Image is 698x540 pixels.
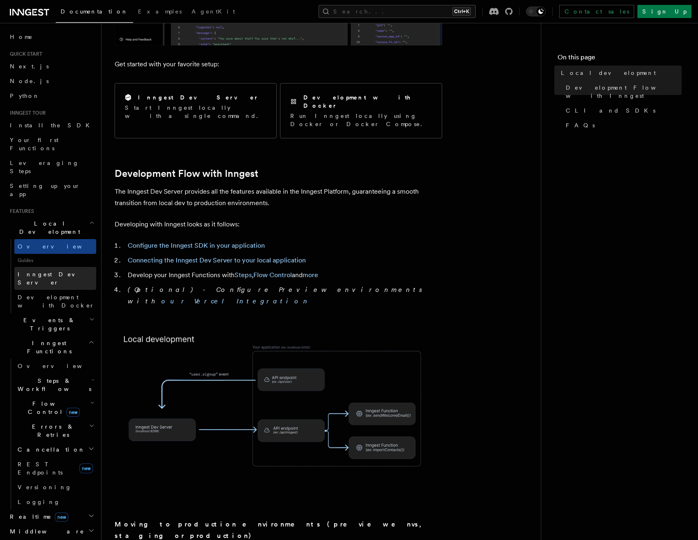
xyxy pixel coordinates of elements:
h2: Development with Docker [303,93,432,110]
span: Errors & Retries [14,423,89,439]
span: Steps & Workflows [14,377,91,393]
a: Overview [14,239,96,254]
a: Local development [558,66,682,80]
span: REST Endpoints [18,461,63,476]
button: Inngest Functions [7,336,96,359]
span: Logging [18,499,60,505]
span: new [79,463,93,473]
em: (Optional) - Configure Preview environments with [128,286,427,305]
p: The Inngest Dev Server provides all the features available in the Inngest Platform, guaranteeing ... [115,186,442,209]
button: Flow Controlnew [14,396,96,419]
span: Leveraging Steps [10,160,79,174]
img: The Inngest Dev Server runs locally on your machine and communicates with your local application. [115,327,442,497]
span: Next.js [10,63,49,70]
span: Guides [14,254,96,267]
button: Local Development [7,216,96,239]
a: our Vercel Integration [161,297,310,305]
span: Node.js [10,78,49,84]
span: Flow Control [14,400,90,416]
span: Documentation [61,8,128,15]
a: Setting up your app [7,178,96,201]
span: Quick start [7,51,42,57]
h4: On this page [558,52,682,66]
span: Development with Docker [18,294,95,309]
span: Inngest Functions [7,339,88,355]
span: FAQs [566,121,595,129]
a: more [303,271,318,279]
a: Examples [133,2,187,22]
strong: Moving to production environments (preview envs, staging or production) [115,520,426,540]
button: Realtimenew [7,509,96,524]
span: Events & Triggers [7,316,89,332]
span: Install the SDK [10,122,95,129]
a: Development Flow with Inngest [562,80,682,103]
button: Middleware [7,524,96,539]
a: Logging [14,495,96,509]
button: Events & Triggers [7,313,96,336]
p: Start Inngest locally with a single command. [125,104,267,120]
span: Versioning [18,484,72,490]
span: Middleware [7,527,84,535]
a: Leveraging Steps [7,156,96,178]
a: Documentation [56,2,133,23]
a: Inngest Dev Server [14,267,96,290]
span: Your first Functions [10,137,59,151]
a: Flow Control [253,271,292,279]
kbd: Ctrl+K [452,7,471,16]
span: Inngest Dev Server [18,271,88,286]
span: Overview [18,363,102,369]
li: Develop your Inngest Functions with , and [125,269,442,281]
a: Contact sales [559,5,634,18]
a: Development with DockerRun Inngest locally using Docker or Docker Compose. [280,83,442,138]
span: Examples [138,8,182,15]
span: new [55,513,68,522]
a: Overview [14,359,96,373]
a: AgentKit [187,2,240,22]
span: Local Development [7,219,89,236]
button: Errors & Retries [14,419,96,442]
span: Python [10,93,40,99]
a: Python [7,88,96,103]
p: Get started with your favorite setup: [115,59,442,70]
a: Versioning [14,480,96,495]
p: Run Inngest locally using Docker or Docker Compose. [290,112,432,128]
a: CLI and SDKs [562,103,682,118]
a: Sign Up [637,5,691,18]
p: Developing with Inngest looks as it follows: [115,219,442,230]
a: Home [7,29,96,44]
span: Realtime [7,513,68,521]
span: AgentKit [192,8,235,15]
a: Configure the Inngest SDK in your application [128,242,265,249]
a: Connecting the Inngest Dev Server to your local application [128,256,306,264]
button: Steps & Workflows [14,373,96,396]
button: Cancellation [14,442,96,457]
div: Local Development [7,239,96,313]
span: Overview [18,243,102,250]
button: Search...Ctrl+K [319,5,476,18]
a: Next.js [7,59,96,74]
span: Cancellation [14,445,85,454]
a: REST Endpointsnew [14,457,96,480]
a: Inngest Dev ServerStart Inngest locally with a single command. [115,83,277,138]
a: Install the SDK [7,118,96,133]
a: FAQs [562,118,682,133]
span: Features [7,208,34,215]
span: new [66,408,80,417]
button: Toggle dark mode [526,7,546,16]
span: Home [10,33,33,41]
span: Inngest tour [7,110,46,116]
a: Steps [235,271,252,279]
span: Development Flow with Inngest [566,84,682,100]
span: Local development [561,69,656,77]
a: Your first Functions [7,133,96,156]
h2: Inngest Dev Server [138,93,259,102]
span: CLI and SDKs [566,106,655,115]
span: Setting up your app [10,183,80,197]
a: Development Flow with Inngest [115,168,258,179]
a: Node.js [7,74,96,88]
div: Inngest Functions [7,359,96,509]
a: Development with Docker [14,290,96,313]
